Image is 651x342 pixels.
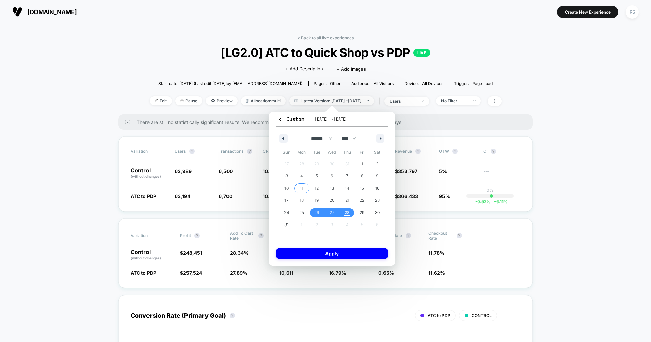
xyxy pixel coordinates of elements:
button: ? [247,149,252,154]
span: OTW [439,149,476,154]
span: 257,524 [183,270,202,276]
span: Revenue [395,149,412,154]
img: end [367,100,369,101]
span: 11.62 % [428,270,445,276]
span: 10 [284,182,289,194]
button: Create New Experience [557,6,618,18]
span: Thu [339,147,355,158]
button: 4 [294,170,310,182]
button: 2 [370,158,385,170]
button: Apply [276,248,388,259]
span: (without changes) [131,174,161,178]
img: edit [155,99,158,102]
span: [LG2.0] ATC to Quick Shop vs PDP [167,45,484,60]
span: 11 [300,182,303,194]
button: ? [457,233,462,238]
button: 17 [279,194,294,207]
div: RS [626,5,639,19]
span: 5 [316,170,318,182]
span: 25 [299,207,304,219]
span: 12 [315,182,319,194]
span: There are still no statistically significant results. We recommend waiting a few more days . Time... [137,119,519,125]
span: + [494,199,496,204]
p: 0% [487,188,493,193]
div: Trigger: [454,81,493,86]
span: ATC to PDP [131,270,156,276]
span: 16.79 % [329,270,346,276]
span: 8 [361,170,363,182]
button: 21 [339,194,355,207]
button: 26 [309,207,324,219]
span: $ [180,270,202,276]
span: Page Load [472,81,493,86]
span: 6,700 [219,193,232,199]
div: users [390,99,417,104]
button: 19 [309,194,324,207]
span: 27.89 % [230,270,248,276]
span: 28.34 % [230,250,249,256]
span: ATC to PDP [428,313,450,318]
span: 17 [284,194,289,207]
span: 16 [375,182,379,194]
span: [DOMAIN_NAME] [27,8,77,16]
span: 21 [345,194,349,207]
span: 0.65 % [378,270,394,276]
span: 7 [346,170,348,182]
span: -0.52 % [475,199,490,204]
span: $ [395,168,417,174]
img: calendar [294,99,298,102]
button: 24 [279,207,294,219]
span: 95% [439,193,450,199]
span: 6,500 [219,168,233,174]
span: Latest Version: [DATE] - [DATE] [289,96,374,105]
span: 6.11 % [490,199,508,204]
span: (without changes) [131,256,161,260]
span: $ [395,193,418,199]
button: 5 [309,170,324,182]
button: 20 [324,194,340,207]
button: 6 [324,170,340,182]
span: Sat [370,147,385,158]
span: 2 [376,158,378,170]
button: ? [194,233,200,238]
button: 16 [370,182,385,194]
span: Custom [278,116,304,123]
p: | [489,193,491,198]
span: CONTROL [472,313,492,318]
span: other [330,81,341,86]
button: RS [624,5,641,19]
span: 31 [284,219,289,231]
button: 3 [279,170,294,182]
span: 26 [314,207,319,219]
img: end [473,100,476,101]
span: 18 [300,194,304,207]
span: 20 [330,194,334,207]
span: 5% [439,168,447,174]
span: Device: [399,81,449,86]
span: 11.78 % [428,250,445,256]
span: Mon [294,147,310,158]
span: Sun [279,147,294,158]
span: 353,797 [398,168,417,174]
a: < Back to all live experiences [297,35,354,40]
div: Audience: [351,81,394,86]
p: LIVE [413,49,430,57]
span: CI [483,149,520,154]
span: 10,611 [279,270,293,276]
span: Profit [180,233,191,238]
button: ? [189,149,195,154]
span: Variation [131,149,168,154]
span: | [377,96,384,106]
button: [DOMAIN_NAME] [10,6,79,17]
button: 18 [294,194,310,207]
span: Transactions [219,149,243,154]
button: 30 [370,207,385,219]
span: 19 [315,194,319,207]
span: 13 [330,182,334,194]
span: ATC to PDP [131,193,156,199]
span: $ [180,250,202,256]
button: ? [258,233,264,238]
span: Variation [131,231,168,241]
button: 29 [355,207,370,219]
div: Pages: [314,81,341,86]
